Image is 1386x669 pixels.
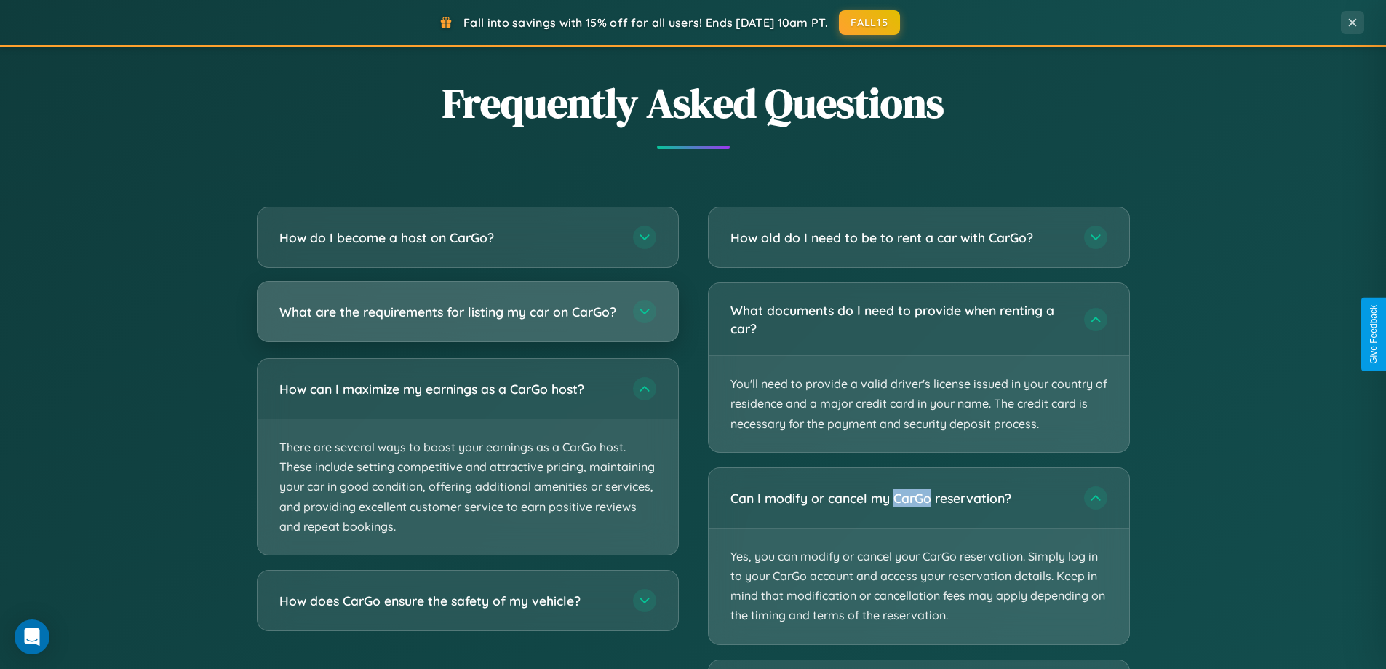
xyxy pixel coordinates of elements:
button: FALL15 [839,10,900,35]
p: You'll need to provide a valid driver's license issued in your country of residence and a major c... [709,356,1129,452]
h3: How do I become a host on CarGo? [279,229,618,247]
h3: How can I maximize my earnings as a CarGo host? [279,380,618,398]
h2: Frequently Asked Questions [257,75,1130,131]
h3: What documents do I need to provide when renting a car? [730,301,1070,337]
h3: Can I modify or cancel my CarGo reservation? [730,489,1070,507]
div: Give Feedback [1369,305,1379,364]
span: Fall into savings with 15% off for all users! Ends [DATE] 10am PT. [463,15,828,30]
h3: How old do I need to be to rent a car with CarGo? [730,229,1070,247]
p: Yes, you can modify or cancel your CarGo reservation. Simply log in to your CarGo account and acc... [709,529,1129,644]
div: Open Intercom Messenger [15,619,49,654]
h3: What are the requirements for listing my car on CarGo? [279,303,618,321]
h3: How does CarGo ensure the safety of my vehicle? [279,592,618,610]
p: There are several ways to boost your earnings as a CarGo host. These include setting competitive ... [258,419,678,555]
